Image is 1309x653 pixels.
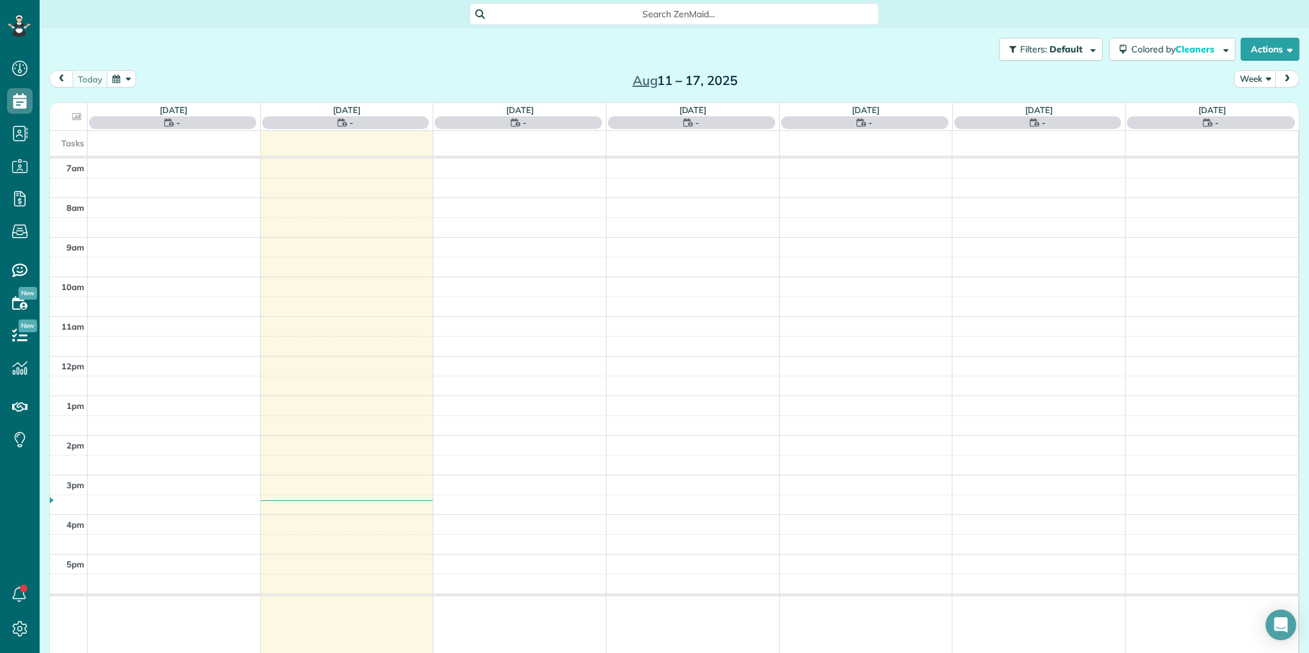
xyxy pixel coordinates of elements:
a: Filters: Default [993,38,1103,61]
span: 5pm [66,559,84,569]
span: Colored by [1131,43,1219,55]
button: Actions [1241,38,1299,61]
span: Cleaners [1175,43,1216,55]
span: Aug [633,72,658,88]
a: [DATE] [160,105,187,115]
span: Tasks [61,138,84,148]
span: - [1042,116,1046,129]
a: [DATE] [333,105,360,115]
span: 9am [66,242,84,252]
h2: 11 – 17, 2025 [605,73,765,88]
a: [DATE] [506,105,534,115]
button: today [72,70,108,88]
a: [DATE] [679,105,707,115]
span: - [176,116,180,129]
a: [DATE] [852,105,879,115]
span: 7am [66,163,84,173]
a: [DATE] [1198,105,1226,115]
button: next [1275,70,1299,88]
a: [DATE] [1025,105,1053,115]
span: New [19,287,37,300]
span: Filters: [1020,43,1047,55]
span: 12pm [61,361,84,371]
span: Default [1050,43,1083,55]
button: Filters: Default [999,38,1103,61]
span: 1pm [66,401,84,411]
span: - [869,116,872,129]
span: 4pm [66,519,84,530]
button: Week [1234,70,1276,88]
span: New [19,319,37,332]
span: - [1215,116,1219,129]
span: 11am [61,321,84,332]
div: Open Intercom Messenger [1266,610,1296,640]
span: 10am [61,282,84,292]
span: - [350,116,353,129]
button: Colored byCleaners [1109,38,1235,61]
span: - [695,116,699,129]
span: 2pm [66,440,84,450]
span: - [523,116,527,129]
button: prev [49,70,74,88]
span: 8am [66,203,84,213]
span: 3pm [66,480,84,490]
